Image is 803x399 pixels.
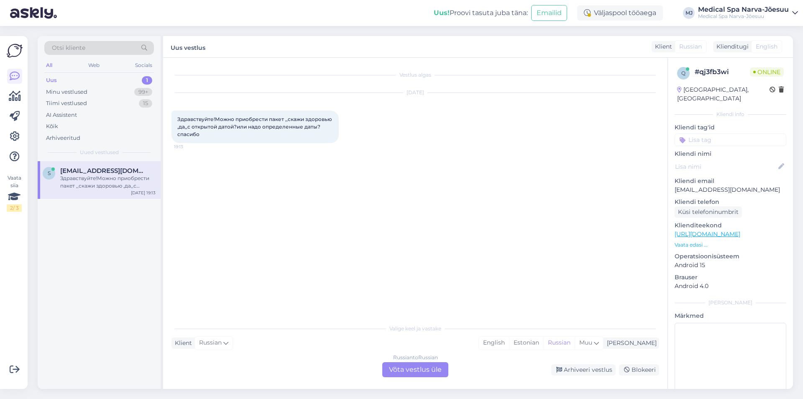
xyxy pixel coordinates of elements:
[7,204,22,212] div: 2 / 3
[750,67,784,77] span: Online
[87,60,101,71] div: Web
[675,134,786,146] input: Lisa tag
[675,149,786,158] p: Kliendi nimi
[46,111,77,119] div: AI Assistent
[46,99,87,108] div: Tiimi vestlused
[382,362,448,377] div: Võta vestlus üle
[675,241,786,249] p: Vaata edasi ...
[579,339,592,346] span: Muu
[677,85,770,103] div: [GEOGRAPHIC_DATA], [GEOGRAPHIC_DATA]
[174,144,205,150] span: 19:13
[543,337,575,349] div: Russian
[698,13,789,20] div: Medical Spa Narva-Jõesuu
[695,67,750,77] div: # qj3fb3wi
[60,167,147,175] span: saklein@mail.ru
[679,42,702,51] span: Russian
[46,88,87,96] div: Minu vestlused
[577,5,663,21] div: Väljaspool tööaega
[675,198,786,206] p: Kliendi telefon
[604,339,657,348] div: [PERSON_NAME]
[698,6,798,20] a: Medical Spa Narva-JõesuuMedical Spa Narva-Jõesuu
[52,44,85,52] span: Otsi kliente
[177,116,333,137] span: Здравствуйте!Можно приобрести пакет ,,скажи здоровью ,да,,с открытой датой?или надо определенные ...
[171,339,192,348] div: Klient
[675,299,786,306] div: [PERSON_NAME]
[44,60,54,71] div: All
[139,99,152,108] div: 15
[675,273,786,282] p: Brauser
[133,60,154,71] div: Socials
[675,111,786,118] div: Kliendi info
[60,175,156,190] div: Здравствуйте!Можно приобрести пакет ,,скажи здоровью ,да,,с открытой датой?или надо определенные ...
[199,338,222,348] span: Russian
[713,42,749,51] div: Klienditugi
[434,8,528,18] div: Proovi tasuta juba täna:
[551,364,616,376] div: Arhiveeri vestlus
[434,9,450,17] b: Uus!
[7,174,22,212] div: Vaata siia
[531,5,567,21] button: Emailid
[675,185,786,194] p: [EMAIL_ADDRESS][DOMAIN_NAME]
[171,89,659,96] div: [DATE]
[171,325,659,332] div: Valige keel ja vastake
[7,43,23,59] img: Askly Logo
[675,206,742,218] div: Küsi telefoninumbrit
[675,177,786,185] p: Kliendi email
[46,76,57,85] div: Uus
[46,134,80,142] div: Arhiveeritud
[171,41,205,52] label: Uus vestlus
[675,162,777,171] input: Lisa nimi
[142,76,152,85] div: 1
[393,354,438,361] div: Russian to Russian
[509,337,543,349] div: Estonian
[80,149,119,156] span: Uued vestlused
[134,88,152,96] div: 99+
[675,261,786,270] p: Android 15
[619,364,659,376] div: Blokeeri
[652,42,672,51] div: Klient
[675,311,786,320] p: Märkmed
[479,337,509,349] div: English
[46,122,58,131] div: Kõik
[131,190,156,196] div: [DATE] 19:13
[681,70,685,76] span: q
[675,230,740,238] a: [URL][DOMAIN_NAME]
[756,42,777,51] span: English
[171,71,659,79] div: Vestlus algas
[675,123,786,132] p: Kliendi tag'id
[675,282,786,291] p: Android 4.0
[675,221,786,230] p: Klienditeekond
[675,252,786,261] p: Operatsioonisüsteem
[683,7,695,19] div: MJ
[698,6,789,13] div: Medical Spa Narva-Jõesuu
[48,170,51,176] span: s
